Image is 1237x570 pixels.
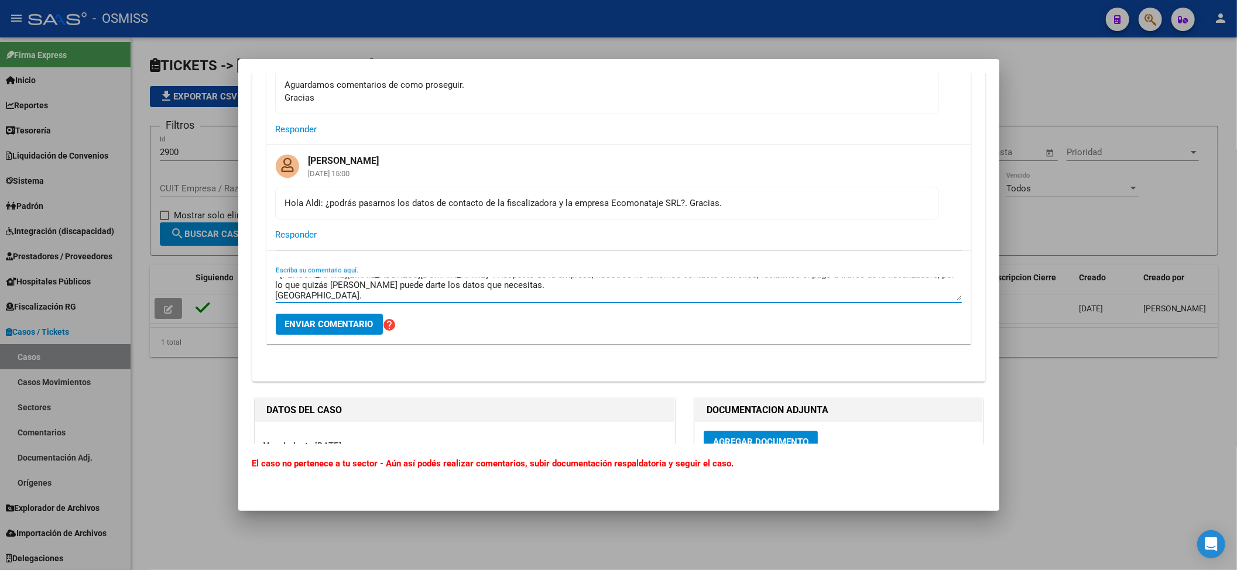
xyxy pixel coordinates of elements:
strong: Vencimiento: [264,441,316,451]
p: [DATE] [264,439,666,453]
button: Responder [276,119,317,140]
span: Responder [276,229,317,240]
div: Hola Aldi: ¿podrás pasarnos los datos de contacto de la fiscalizadora y la empresa Ecomonataje SR... [285,197,929,210]
button: Enviar comentario [276,314,383,335]
mat-icon: help [383,318,397,332]
mat-card-title: [PERSON_NAME] [299,145,389,167]
h1: DOCUMENTACION ADJUNTA [707,403,971,417]
span: Responder [276,124,317,135]
button: Agregar Documento [704,431,818,452]
b: El caso no pertenece a tu sector - Aún así podés realizar comentarios, subir documentación respal... [252,458,734,469]
button: Responder [276,224,317,245]
strong: DATOS DEL CASO [267,404,342,416]
span: Agregar Documento [713,437,808,447]
mat-card-subtitle: [DATE] 15:00 [299,170,389,177]
div: Open Intercom Messenger [1197,530,1225,558]
span: Enviar comentario [285,319,374,329]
